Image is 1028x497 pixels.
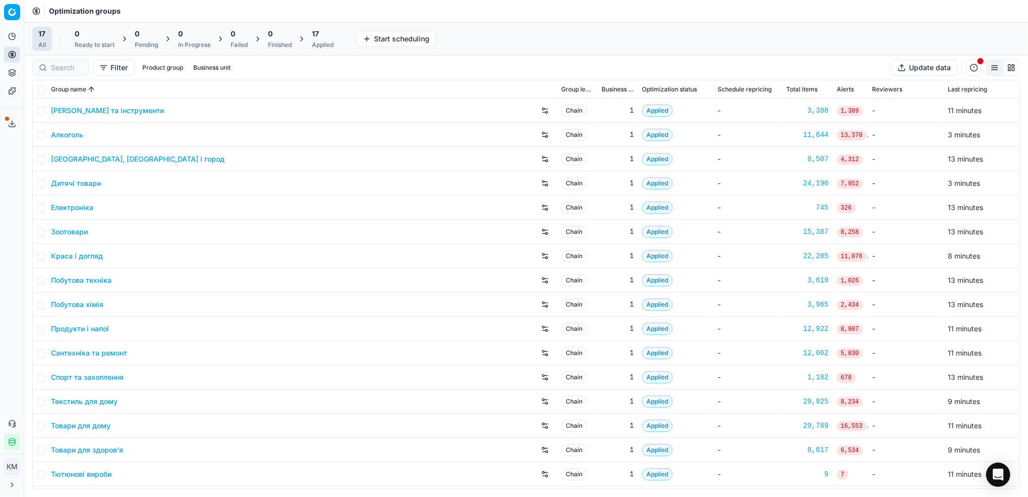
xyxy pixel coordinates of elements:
div: Finished [268,41,292,49]
a: Електроніка [51,203,93,213]
button: Product group [138,62,187,74]
span: 7 [837,470,848,480]
span: Applied [642,468,673,480]
td: - [868,268,944,292]
td: - [868,220,944,244]
span: Group level [561,85,593,93]
a: Тютюнові вироби [51,469,112,479]
span: 16,553 [837,421,867,431]
span: 11 minutes [948,106,982,115]
td: - [714,244,782,268]
span: Applied [642,129,673,141]
button: Update data [891,60,957,76]
span: Optimization groups [49,6,121,16]
span: 3 minutes [948,130,980,139]
a: Алкоголь [51,130,83,140]
span: 8,234 [837,397,863,407]
td: - [714,438,782,462]
span: Applied [642,202,673,214]
a: Побутова техніка [51,275,112,285]
td: - [868,244,944,268]
a: 12,922 [786,324,829,334]
span: 326 [837,203,856,213]
td: - [714,220,782,244]
span: Chain [561,202,587,214]
a: Краса і догляд [51,251,103,261]
div: 1 [602,372,634,382]
span: КM [5,459,20,474]
td: - [868,171,944,195]
span: Chain [561,299,587,311]
td: - [868,389,944,414]
button: Filter [93,60,134,76]
span: 0 [231,29,235,39]
a: [GEOGRAPHIC_DATA], [GEOGRAPHIC_DATA] і город [51,154,225,164]
span: 8,258 [837,227,863,237]
span: Applied [642,274,673,286]
span: 13 minutes [948,373,983,381]
button: КM [4,459,20,475]
div: 1 [602,445,634,455]
span: Chain [561,371,587,383]
div: In Progress [178,41,210,49]
div: Open Intercom Messenger [986,463,1010,487]
span: Applied [642,250,673,262]
span: 13 minutes [948,203,983,212]
div: 1 [602,106,634,116]
span: Chain [561,153,587,165]
a: Текстиль для дому [51,396,118,407]
td: - [868,147,944,171]
span: 11 minutes [948,349,982,357]
div: 1 [602,300,634,310]
td: - [714,462,782,486]
div: 3,965 [786,300,829,310]
nav: breadcrumb [49,6,121,16]
span: Group name [51,85,86,93]
a: Дитячі товари [51,178,101,188]
span: Business unit [602,85,634,93]
td: - [714,147,782,171]
span: 11 minutes [948,421,982,430]
span: 0 [135,29,139,39]
div: Pending [135,41,158,49]
span: 5,830 [837,349,863,359]
span: 13 minutes [948,155,983,163]
div: 8,617 [786,445,829,455]
td: - [714,389,782,414]
span: 8 minutes [948,252,980,260]
span: Alerts [837,85,854,93]
td: - [714,365,782,389]
span: Applied [642,153,673,165]
div: 3,619 [786,275,829,285]
a: Продукти і напої [51,324,109,334]
div: Ready to start [75,41,115,49]
span: Applied [642,177,673,189]
span: Chain [561,323,587,335]
span: 4,312 [837,155,863,165]
span: Chain [561,468,587,480]
a: 8,507 [786,154,829,164]
td: - [868,438,944,462]
span: Last repricing [948,85,987,93]
span: 17 [312,29,319,39]
td: - [714,123,782,147]
span: 678 [837,373,856,383]
span: Chain [561,274,587,286]
td: - [868,98,944,123]
span: Chain [561,129,587,141]
td: - [868,341,944,365]
span: 13,370 [837,130,867,140]
span: Applied [642,395,673,408]
td: - [714,268,782,292]
a: 15,387 [786,227,829,237]
td: - [714,98,782,123]
span: 11 minutes [948,470,982,478]
span: Applied [642,420,673,432]
span: Applied [642,444,673,456]
span: Chain [561,177,587,189]
span: Chain [561,395,587,408]
span: 2,434 [837,300,863,310]
span: Reviewers [872,85,902,93]
span: Chain [561,226,587,238]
